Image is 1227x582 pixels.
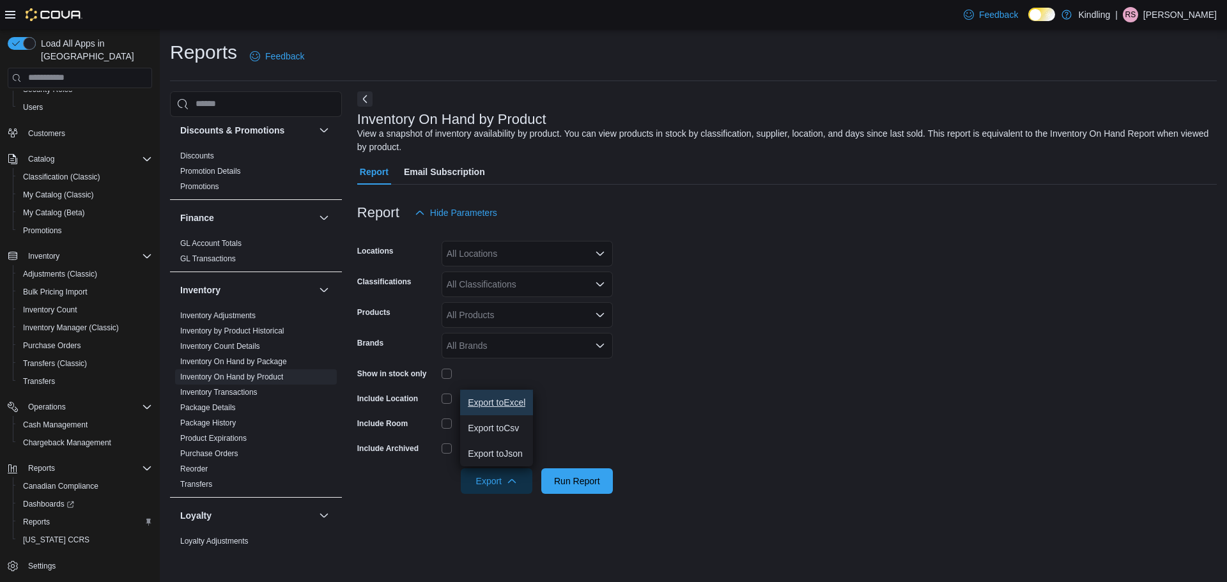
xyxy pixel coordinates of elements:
span: Promotion Details [180,166,241,176]
a: Package History [180,418,236,427]
span: GL Account Totals [180,238,242,249]
button: Export toExcel [460,390,533,415]
h3: Inventory On Hand by Product [357,112,546,127]
span: Product Expirations [180,433,247,443]
span: Dashboards [23,499,74,509]
label: Include Room [357,418,408,429]
button: Classification (Classic) [13,168,157,186]
span: Users [18,100,152,115]
label: Locations [357,246,394,256]
button: Hide Parameters [410,200,502,226]
span: Inventory On Hand by Product [180,372,283,382]
label: Classifications [357,277,412,287]
h3: Loyalty [180,509,212,522]
a: Purchase Orders [180,449,238,458]
span: Feedback [979,8,1018,21]
button: Reports [23,461,60,476]
span: Load All Apps in [GEOGRAPHIC_DATA] [36,37,152,63]
a: Transfers [18,374,60,389]
span: Discounts [180,151,214,161]
span: Reports [28,463,55,473]
div: Inventory [170,308,342,497]
span: Reorder [180,464,208,474]
a: Bulk Pricing Import [18,284,93,300]
button: Finance [180,211,314,224]
button: Cash Management [13,416,157,434]
a: Feedback [959,2,1023,27]
a: Product Expirations [180,434,247,443]
a: Users [18,100,48,115]
span: Inventory Manager (Classic) [23,323,119,333]
button: Export [461,468,532,494]
button: Run Report [541,468,613,494]
span: Dark Mode [1028,21,1029,22]
span: Loyalty Redemption Values [180,551,273,562]
a: Transfers [180,480,212,489]
a: Package Details [180,403,236,412]
button: Inventory [180,284,314,296]
button: Reports [3,459,157,477]
span: Purchase Orders [18,338,152,353]
div: rodri sandoval [1123,7,1138,22]
span: Export [468,468,525,494]
a: Feedback [245,43,309,69]
a: Customers [23,126,70,141]
button: Chargeback Management [13,434,157,452]
div: Finance [170,236,342,272]
button: Discounts & Promotions [180,124,314,137]
a: Cash Management [18,417,93,433]
span: Purchase Orders [180,448,238,459]
button: Bulk Pricing Import [13,283,157,301]
a: Settings [23,558,61,574]
a: Chargeback Management [18,435,116,450]
span: Hide Parameters [430,206,497,219]
h1: Reports [170,40,237,65]
button: Open list of options [595,310,605,320]
label: Include Location [357,394,418,404]
button: Reports [13,513,157,531]
span: Inventory [23,249,152,264]
a: Loyalty Adjustments [180,537,249,546]
button: Catalog [23,151,59,167]
span: Adjustments (Classic) [18,266,152,282]
span: Loyalty Adjustments [180,536,249,546]
span: Catalog [28,154,54,164]
span: Washington CCRS [18,532,152,548]
span: Package Details [180,402,236,413]
h3: Report [357,205,399,220]
button: Canadian Compliance [13,477,157,495]
span: Promotions [180,181,219,192]
a: Inventory Count [18,302,82,318]
span: My Catalog (Classic) [23,190,94,200]
span: Transfers (Classic) [18,356,152,371]
div: Discounts & Promotions [170,148,342,199]
a: Inventory On Hand by Package [180,357,287,366]
span: Package History [180,418,236,428]
button: Discounts & Promotions [316,123,332,138]
span: Inventory Adjustments [180,310,256,321]
label: Products [357,307,390,318]
span: Dashboards [18,496,152,512]
a: Dashboards [13,495,157,513]
a: My Catalog (Classic) [18,187,99,203]
button: Transfers [13,372,157,390]
span: Feedback [265,50,304,63]
a: My Catalog (Beta) [18,205,90,220]
button: Settings [3,556,157,575]
label: Include Archived [357,443,419,454]
span: Chargeback Management [18,435,152,450]
span: Catalog [23,151,152,167]
span: Run Report [554,475,600,487]
span: Adjustments (Classic) [23,269,97,279]
span: Cash Management [18,417,152,433]
label: Show in stock only [357,369,427,379]
button: Export toJson [460,441,533,466]
span: Settings [23,558,152,574]
button: Next [357,91,373,107]
span: GL Transactions [180,254,236,264]
p: [PERSON_NAME] [1143,7,1217,22]
span: Operations [23,399,152,415]
span: Inventory Count [18,302,152,318]
button: Purchase Orders [13,337,157,355]
button: Open list of options [595,341,605,351]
